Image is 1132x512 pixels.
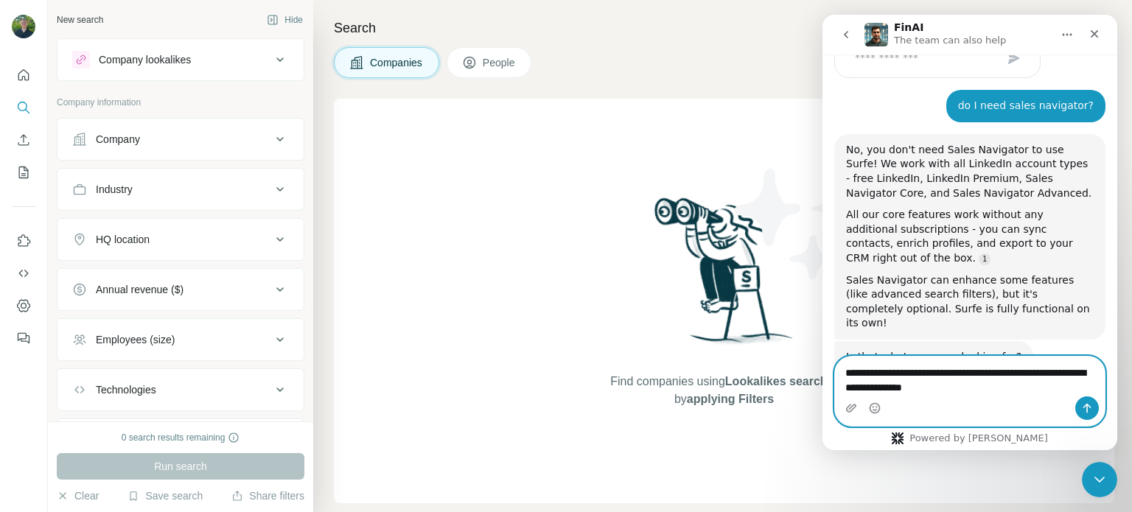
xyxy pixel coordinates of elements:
[256,9,313,31] button: Hide
[122,431,240,444] div: 0 search results remaining
[57,42,304,77] button: Company lookalikes
[57,172,304,207] button: Industry
[725,375,828,387] span: Lookalikes search
[231,488,304,503] button: Share filters
[12,62,35,88] button: Quick start
[12,15,35,38] img: Avatar
[96,232,150,247] div: HQ location
[96,382,156,397] div: Technologies
[606,373,842,408] span: Find companies using or by
[648,194,801,358] img: Surfe Illustration - Woman searching with binoculars
[57,122,304,157] button: Company
[57,13,103,27] div: New search
[127,488,203,503] button: Save search
[96,132,140,147] div: Company
[687,393,774,405] span: applying Filters
[1082,462,1117,497] iframe: Intercom live chat
[12,260,35,287] button: Use Surfe API
[822,15,1117,450] iframe: Intercom live chat
[57,96,304,109] p: Company information
[724,158,857,290] img: Surfe Illustration - Stars
[12,325,35,351] button: Feedback
[12,159,35,186] button: My lists
[57,222,304,257] button: HQ location
[96,282,184,297] div: Annual revenue ($)
[57,488,99,503] button: Clear
[370,55,424,70] span: Companies
[483,55,517,70] span: People
[12,94,35,121] button: Search
[96,182,133,197] div: Industry
[57,272,304,307] button: Annual revenue ($)
[12,228,35,254] button: Use Surfe on LinkedIn
[12,127,35,153] button: Enrich CSV
[96,332,175,347] div: Employees (size)
[57,322,304,357] button: Employees (size)
[334,18,1114,38] h4: Search
[12,292,35,319] button: Dashboard
[99,52,191,67] div: Company lookalikes
[57,372,304,407] button: Technologies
